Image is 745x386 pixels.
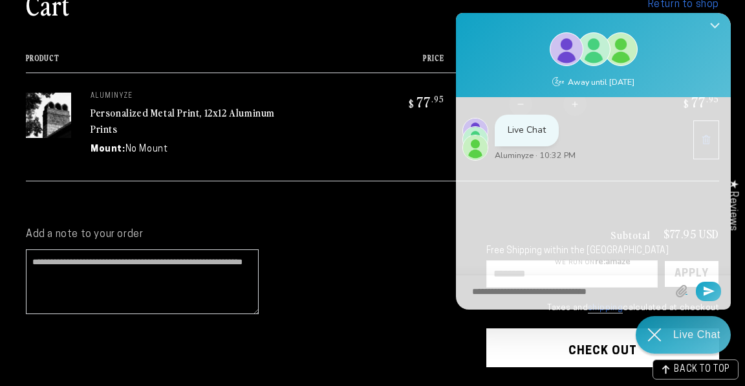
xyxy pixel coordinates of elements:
button: Close Shoutbox [702,11,728,42]
th: Price [365,54,444,73]
sup: .95 [431,93,444,104]
th: Quantity [444,54,641,73]
dt: Mount: [91,142,125,156]
bdi: 77 [407,93,444,111]
img: 12"x12" Square White Matte Aluminyzed Photo [26,93,71,138]
div: Contact Us Directly [673,316,720,354]
a: Personalized Metal Print, 12x12 Aluminum Prints [91,105,275,136]
div: Chat widget toggle [636,316,731,354]
label: Add a note to your order [26,228,460,242]
a: shipping [588,304,623,313]
iframe: Re:amaze Chat [456,13,731,310]
span: $ [409,97,415,110]
th: Product [26,54,365,73]
div: Click to open Judge.me floating reviews tab [720,169,745,241]
dd: No Mount [125,142,168,156]
button: Check out [486,328,719,367]
p: aluminyze [91,93,285,100]
span: BACK TO TOP [674,365,730,374]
